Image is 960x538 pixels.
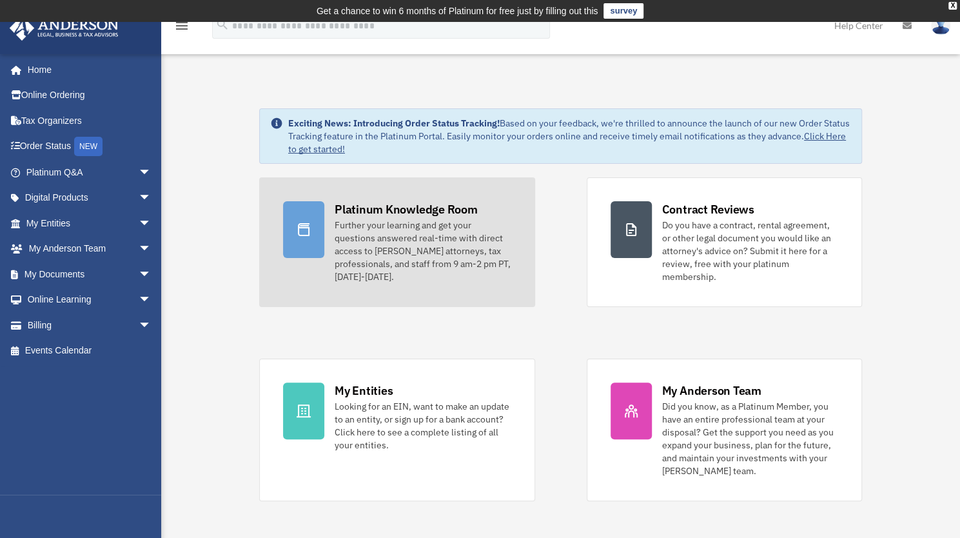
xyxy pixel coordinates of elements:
a: My Documentsarrow_drop_down [9,261,171,287]
a: Contract Reviews Do you have a contract, rental agreement, or other legal document you would like... [587,177,863,307]
div: Further your learning and get your questions answered real-time with direct access to [PERSON_NAM... [335,219,511,283]
span: arrow_drop_down [139,236,164,263]
a: Home [9,57,164,83]
div: NEW [74,137,103,156]
a: Online Ordering [9,83,171,108]
div: Platinum Knowledge Room [335,201,478,217]
a: Platinum Knowledge Room Further your learning and get your questions answered real-time with dire... [259,177,535,307]
strong: Exciting News: Introducing Order Status Tracking! [288,117,500,129]
span: arrow_drop_down [139,312,164,339]
a: My Anderson Teamarrow_drop_down [9,236,171,262]
a: Tax Organizers [9,108,171,134]
div: Looking for an EIN, want to make an update to an entity, or sign up for a bank account? Click her... [335,400,511,452]
img: User Pic [931,16,950,35]
a: Digital Productsarrow_drop_down [9,185,171,211]
span: arrow_drop_down [139,159,164,186]
i: menu [174,18,190,34]
a: Order StatusNEW [9,134,171,160]
span: arrow_drop_down [139,287,164,314]
div: Based on your feedback, we're thrilled to announce the launch of our new Order Status Tracking fe... [288,117,851,155]
a: Platinum Q&Aarrow_drop_down [9,159,171,185]
a: Click Here to get started! [288,130,846,155]
div: close [948,2,957,10]
span: arrow_drop_down [139,210,164,237]
div: My Entities [335,383,393,399]
img: Anderson Advisors Platinum Portal [6,15,122,41]
a: Billingarrow_drop_down [9,312,171,338]
span: arrow_drop_down [139,261,164,288]
div: Do you have a contract, rental agreement, or other legal document you would like an attorney's ad... [662,219,839,283]
a: Online Learningarrow_drop_down [9,287,171,313]
a: Events Calendar [9,338,171,364]
a: My Entitiesarrow_drop_down [9,210,171,236]
a: survey [603,3,643,19]
div: Contract Reviews [662,201,754,217]
div: Did you know, as a Platinum Member, you have an entire professional team at your disposal? Get th... [662,400,839,477]
div: Get a chance to win 6 months of Platinum for free just by filling out this [317,3,598,19]
div: My Anderson Team [662,383,761,399]
span: arrow_drop_down [139,185,164,212]
a: menu [174,23,190,34]
a: My Anderson Team Did you know, as a Platinum Member, you have an entire professional team at your... [587,359,863,501]
a: My Entities Looking for an EIN, want to make an update to an entity, or sign up for a bank accoun... [259,359,535,501]
i: search [215,17,230,32]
